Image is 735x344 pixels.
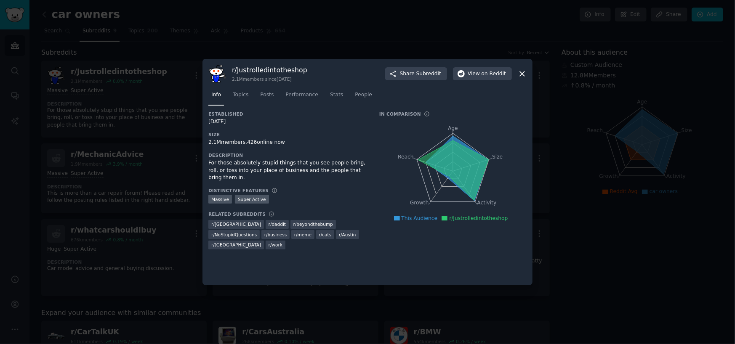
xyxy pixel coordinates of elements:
[208,159,367,182] div: For those absolutely stupid things that you see people bring, roll, or toss into your place of bu...
[208,139,367,146] div: 2.1M members, 426 online now
[208,132,367,138] h3: Size
[327,88,346,106] a: Stats
[269,242,282,248] span: r/ work
[211,221,261,227] span: r/ [GEOGRAPHIC_DATA]
[232,76,307,82] div: 2.1M members since [DATE]
[208,111,367,117] h3: Established
[230,88,251,106] a: Topics
[208,211,266,217] h3: Related Subreddits
[233,91,248,99] span: Topics
[211,242,261,248] span: r/ [GEOGRAPHIC_DATA]
[293,221,333,227] span: r/ beyondthebump
[477,200,497,206] tspan: Activity
[468,70,506,78] span: View
[208,195,232,204] div: Massive
[269,221,286,227] span: r/ daddit
[282,88,321,106] a: Performance
[398,154,414,160] tspan: Reach
[339,232,356,238] span: r/ Austin
[208,118,367,126] div: [DATE]
[319,232,332,238] span: r/ cats
[482,70,506,78] span: on Reddit
[208,188,269,193] h3: Distinctive Features
[402,215,438,221] span: This Audience
[208,88,224,106] a: Info
[211,91,221,99] span: Info
[410,200,429,206] tspan: Growth
[400,70,441,78] span: Share
[232,66,307,74] h3: r/ Justrolledintotheshop
[330,91,343,99] span: Stats
[285,91,318,99] span: Performance
[379,111,421,117] h3: In Comparison
[492,154,503,160] tspan: Size
[385,67,447,81] button: ShareSubreddit
[448,125,458,131] tspan: Age
[355,91,372,99] span: People
[416,70,441,78] span: Subreddit
[257,88,277,106] a: Posts
[260,91,274,99] span: Posts
[449,215,508,221] span: r/Justrolledintotheshop
[235,195,269,204] div: Super Active
[208,65,226,82] img: Justrolledintotheshop
[264,232,287,238] span: r/ business
[211,232,257,238] span: r/ NoStupidQuestions
[352,88,375,106] a: People
[294,232,312,238] span: r/ meme
[208,152,367,158] h3: Description
[453,67,512,81] button: Viewon Reddit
